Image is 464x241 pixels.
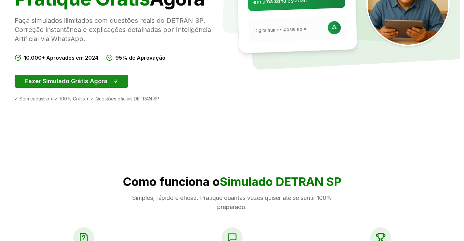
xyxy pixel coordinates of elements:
[15,175,450,188] h2: Como funciona o
[15,16,227,43] p: Faça simulados ilimitados com questões reais do DETRAN SP. Correção instantânea e explicações det...
[15,96,227,102] div: ✓ Sem cadastro • ✓ 100% Grátis • ✓ Questões oficiais DETRAN SP
[24,54,98,62] span: 10.000+ Aprovados em 2024
[254,25,324,34] input: Digite sua resposta aqui...
[123,193,342,212] p: Simples, rápido e eficaz. Pratique quantas vezes quiser até se sentir 100% preparado.
[220,174,342,189] span: Simulado DETRAN SP
[115,54,165,62] span: 95% de Aprovação
[15,75,128,88] button: Fazer Simulado Grátis Agora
